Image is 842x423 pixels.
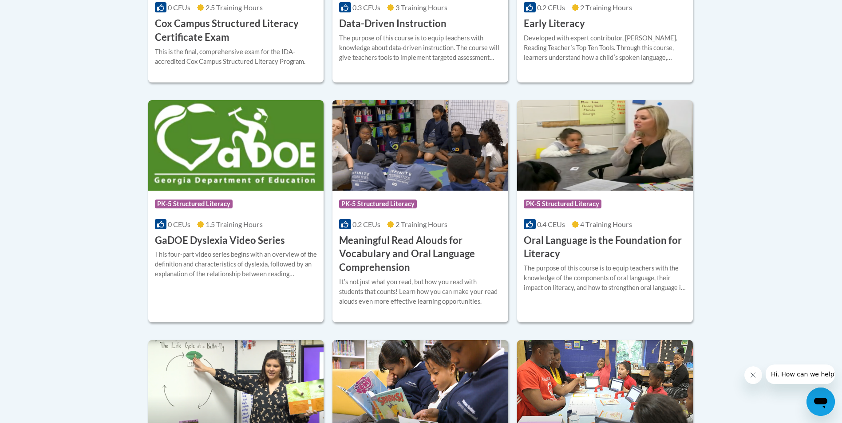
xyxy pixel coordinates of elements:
[339,200,417,208] span: PK-5 Structured Literacy
[155,47,317,67] div: This is the final, comprehensive exam for the IDA-accredited Cox Campus Structured Literacy Program.
[332,100,508,322] a: Course LogoPK-5 Structured Literacy0.2 CEUs2 Training Hours Meaningful Read Alouds for Vocabulary...
[395,220,447,228] span: 2 Training Hours
[339,234,502,274] h3: Meaningful Read Alouds for Vocabulary and Oral Language Comprehension
[580,220,632,228] span: 4 Training Hours
[395,3,447,12] span: 3 Training Hours
[206,220,263,228] span: 1.5 Training Hours
[524,263,686,293] div: The purpose of this course is to equip teachers with the knowledge of the components of oral lang...
[155,250,317,279] div: This four-part video series begins with an overview of the definition and characteristics of dysl...
[206,3,263,12] span: 2.5 Training Hours
[524,234,686,261] h3: Oral Language is the Foundation for Literacy
[352,220,380,228] span: 0.2 CEUs
[148,100,324,191] img: Course Logo
[332,100,508,191] img: Course Logo
[524,33,686,63] div: Developed with expert contributor, [PERSON_NAME], Reading Teacherʹs Top Ten Tools. Through this c...
[537,220,565,228] span: 0.4 CEUs
[352,3,380,12] span: 0.3 CEUs
[517,100,693,322] a: Course LogoPK-5 Structured Literacy0.4 CEUs4 Training Hours Oral Language is the Foundation for L...
[155,234,285,247] h3: GaDOE Dyslexia Video Series
[537,3,565,12] span: 0.2 CEUs
[524,17,585,31] h3: Early Literacy
[766,364,835,384] iframe: Message from company
[806,388,835,416] iframe: Button to launch messaging window
[155,17,317,44] h3: Cox Campus Structured Literacy Certificate Exam
[168,3,190,12] span: 0 CEUs
[524,200,601,208] span: PK-5 Structured Literacy
[339,33,502,63] div: The purpose of this course is to equip teachers with knowledge about data-driven instruction. The...
[744,366,762,384] iframe: Close message
[339,277,502,306] div: Itʹs not just what you read, but how you read with students that counts! Learn how you can make y...
[168,220,190,228] span: 0 CEUs
[148,100,324,322] a: Course LogoPK-5 Structured Literacy0 CEUs1.5 Training Hours GaDOE Dyslexia Video SeriesThis four-...
[580,3,632,12] span: 2 Training Hours
[339,17,447,31] h3: Data-Driven Instruction
[517,100,693,191] img: Course Logo
[5,6,72,13] span: Hi. How can we help?
[155,200,233,208] span: PK-5 Structured Literacy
